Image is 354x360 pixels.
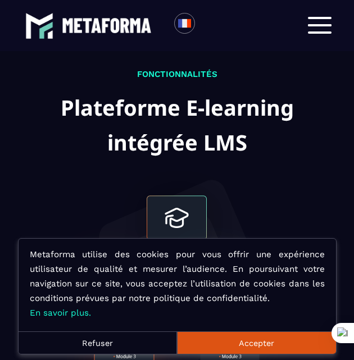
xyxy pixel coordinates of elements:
input: Search for option [205,19,213,32]
p: FONCTIONNALITÉS [61,67,294,81]
button: Accepter [177,331,336,354]
a: En savoir plus. [30,308,91,318]
div: Search for option [195,13,223,38]
button: Refuser [19,331,178,354]
img: logo [25,12,53,40]
img: fr [178,16,192,30]
img: logo [62,18,152,33]
h1: Plateforme E-learning intégrée LMS [61,90,294,160]
p: Metaforma utilise des cookies pour vous offrir une expérience utilisateur de qualité et mesurer l... [30,247,325,320]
